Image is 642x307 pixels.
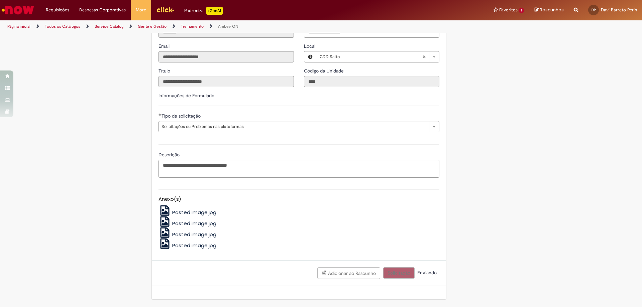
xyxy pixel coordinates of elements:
a: Pasted image.jpg [158,220,217,227]
label: Informações de Formulário [158,93,214,99]
span: Rascunhos [540,7,564,13]
span: CDD Salto [320,51,422,62]
a: Pasted image.jpg [158,242,217,249]
input: Título [158,76,294,87]
span: Davi Barreto Perin [601,7,637,13]
div: Padroniza [184,7,223,15]
a: Página inicial [7,24,30,29]
a: Treinamento [181,24,204,29]
label: Somente leitura - Código da Unidade [304,67,345,74]
label: Somente leitura - Email [158,43,171,49]
img: ServiceNow [1,3,35,17]
span: Descrição [158,152,181,158]
a: Rascunhos [534,7,564,13]
p: +GenAi [206,7,223,15]
label: Somente leitura - Título [158,67,172,74]
a: Ambev ON [218,24,238,29]
span: Obrigatório Preenchido [158,113,162,116]
span: Requisições [46,7,69,13]
input: Email [158,51,294,62]
span: Solicitações ou Problemas nas plataformas​ [162,121,426,132]
span: Pasted image.jpg [172,231,216,238]
span: Pasted image.jpg [172,220,216,227]
span: Pasted image.jpg [172,242,216,249]
span: Tipo de solicitação [162,113,202,119]
a: Pasted image.jpg [158,209,217,216]
span: 1 [519,8,524,13]
span: DP [592,8,596,12]
span: Somente leitura - Email [158,43,171,49]
span: Local [304,43,317,49]
textarea: Descrição [158,160,439,178]
span: Despesas Corporativas [79,7,126,13]
button: Local, Visualizar este registro CDD Salto [304,51,316,62]
span: Pasted image.jpg [172,209,216,216]
a: Pasted image.jpg [158,231,217,238]
span: More [136,7,146,13]
a: Todos os Catálogos [45,24,80,29]
a: Gente e Gestão [138,24,167,29]
input: Código da Unidade [304,76,439,87]
a: Service Catalog [95,24,123,29]
span: Favoritos [499,7,518,13]
img: click_logo_yellow_360x200.png [156,5,174,15]
ul: Trilhas de página [5,20,423,33]
h5: Anexo(s) [158,196,439,202]
abbr: Limpar campo Local [419,51,429,62]
a: CDD SaltoLimpar campo Local [316,51,439,62]
span: Enviando... [416,270,439,276]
